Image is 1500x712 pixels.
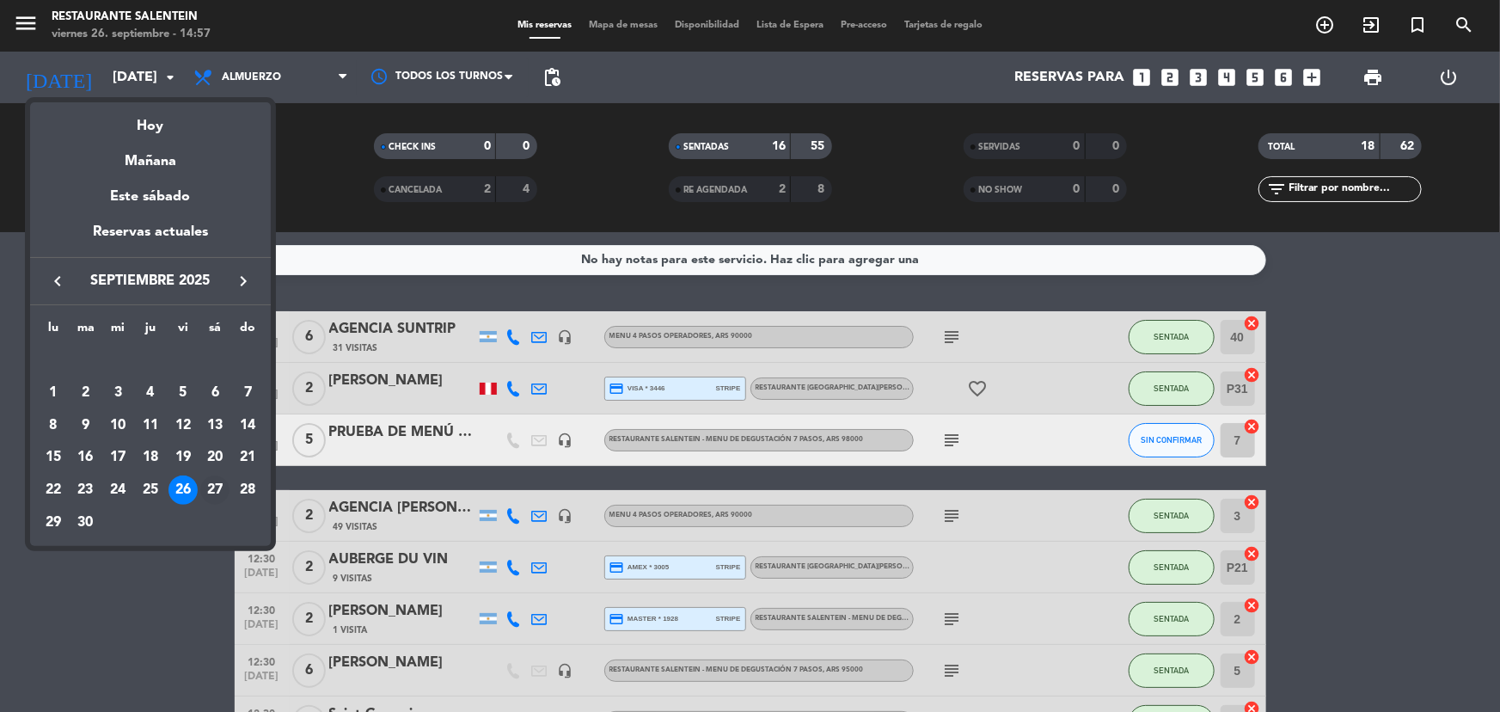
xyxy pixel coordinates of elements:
button: keyboard_arrow_right [228,270,259,292]
td: 29 de septiembre de 2025 [37,506,70,539]
div: 25 [136,476,165,505]
div: 7 [233,378,262,408]
div: 10 [103,411,132,440]
td: 18 de septiembre de 2025 [134,442,167,475]
div: 4 [136,378,165,408]
div: 2 [71,378,101,408]
th: jueves [134,318,167,345]
td: 21 de septiembre de 2025 [231,442,264,475]
div: 22 [39,476,68,505]
td: 12 de septiembre de 2025 [167,409,199,442]
td: 13 de septiembre de 2025 [199,409,232,442]
div: 9 [71,411,101,440]
div: 18 [136,443,165,472]
div: 3 [103,378,132,408]
div: Hoy [30,102,271,138]
td: 25 de septiembre de 2025 [134,474,167,506]
div: 1 [39,378,68,408]
td: 1 de septiembre de 2025 [37,377,70,409]
th: viernes [167,318,199,345]
td: 8 de septiembre de 2025 [37,409,70,442]
div: 20 [200,443,230,472]
td: 16 de septiembre de 2025 [70,442,102,475]
td: 24 de septiembre de 2025 [101,474,134,506]
div: 14 [233,411,262,440]
div: 16 [71,443,101,472]
div: 28 [233,476,262,505]
td: 6 de septiembre de 2025 [199,377,232,409]
th: lunes [37,318,70,345]
td: 4 de septiembre de 2025 [134,377,167,409]
td: 23 de septiembre de 2025 [70,474,102,506]
div: 30 [71,508,101,537]
div: 21 [233,443,262,472]
div: 26 [168,476,198,505]
td: 22 de septiembre de 2025 [37,474,70,506]
span: septiembre 2025 [73,270,228,292]
div: 5 [168,378,198,408]
td: 30 de septiembre de 2025 [70,506,102,539]
td: 9 de septiembre de 2025 [70,409,102,442]
th: martes [70,318,102,345]
div: Mañana [30,138,271,173]
td: 28 de septiembre de 2025 [231,474,264,506]
div: 17 [103,443,132,472]
td: 20 de septiembre de 2025 [199,442,232,475]
td: 3 de septiembre de 2025 [101,377,134,409]
div: Este sábado [30,173,271,221]
td: 2 de septiembre de 2025 [70,377,102,409]
td: 15 de septiembre de 2025 [37,442,70,475]
div: 23 [71,476,101,505]
td: 10 de septiembre de 2025 [101,409,134,442]
td: 19 de septiembre de 2025 [167,442,199,475]
div: 24 [103,476,132,505]
div: 8 [39,411,68,440]
i: keyboard_arrow_right [233,271,254,292]
div: 15 [39,443,68,472]
td: SEP. [37,344,264,377]
th: domingo [231,318,264,345]
th: miércoles [101,318,134,345]
td: 11 de septiembre de 2025 [134,409,167,442]
div: 13 [200,411,230,440]
td: 7 de septiembre de 2025 [231,377,264,409]
td: 14 de septiembre de 2025 [231,409,264,442]
div: 11 [136,411,165,440]
td: 26 de septiembre de 2025 [167,474,199,506]
div: 6 [200,378,230,408]
div: 12 [168,411,198,440]
td: 5 de septiembre de 2025 [167,377,199,409]
button: keyboard_arrow_left [42,270,73,292]
div: Reservas actuales [30,221,271,256]
div: 29 [39,508,68,537]
i: keyboard_arrow_left [47,271,68,292]
td: 27 de septiembre de 2025 [199,474,232,506]
div: 27 [200,476,230,505]
td: 17 de septiembre de 2025 [101,442,134,475]
div: 19 [168,443,198,472]
th: sábado [199,318,232,345]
